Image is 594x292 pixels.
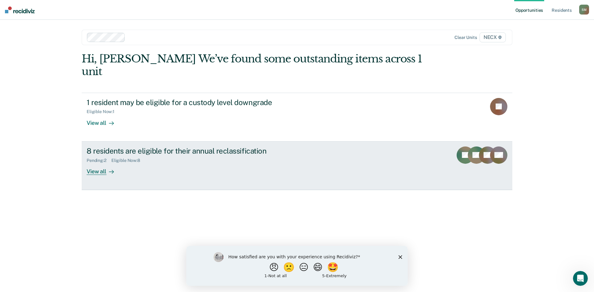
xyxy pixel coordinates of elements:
iframe: Survey by Kim from Recidiviz [186,246,408,286]
div: Hi, [PERSON_NAME] We’ve found some outstanding items across 1 unit [82,53,426,78]
button: SM [579,5,589,15]
div: 1 resident may be eligible for a custody level downgrade [87,98,304,107]
div: View all [87,114,121,126]
span: NECX [480,32,506,42]
div: 8 residents are eligible for their annual reclassification [87,146,304,155]
div: Pending : 2 [87,158,111,163]
img: Recidiviz [5,6,35,13]
div: Eligible Now : 1 [87,109,119,114]
a: 8 residents are eligible for their annual reclassificationPending:2Eligible Now:8View all [82,142,512,190]
div: Clear units [454,35,477,40]
div: View all [87,163,121,175]
a: 1 resident may be eligible for a custody level downgradeEligible Now:1View all [82,93,512,142]
div: S M [579,5,589,15]
iframe: Intercom live chat [573,271,588,286]
div: Eligible Now : 8 [111,158,145,163]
